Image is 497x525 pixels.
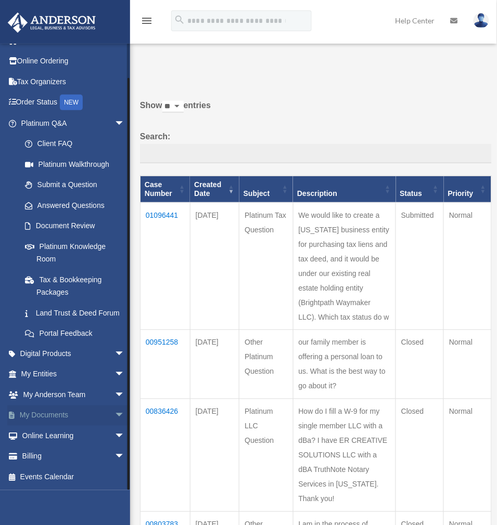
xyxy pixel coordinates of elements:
th: Subject: activate to sort column ascending [239,176,293,203]
a: Answered Questions [15,195,130,216]
td: Normal [444,399,492,511]
td: Platinum Tax Question [239,202,293,330]
th: Priority: activate to sort column ascending [444,176,492,203]
span: arrow_drop_down [114,113,135,134]
a: My Documentsarrow_drop_down [7,405,141,426]
td: [DATE] [190,399,239,511]
th: Description: activate to sort column ascending [293,176,396,203]
img: User Pic [474,13,489,28]
input: Search: [140,144,492,164]
span: arrow_drop_down [114,344,135,365]
a: Portal Feedback [15,323,135,344]
a: Platinum Q&Aarrow_drop_down [7,113,135,134]
td: our family member is offering a personal loan to us. What is the best way to go about it? [293,330,396,399]
a: Billingarrow_drop_down [7,447,141,467]
span: arrow_drop_down [114,385,135,406]
td: [DATE] [190,330,239,399]
a: Digital Productsarrow_drop_down [7,344,141,364]
a: Platinum Knowledge Room [15,236,135,269]
td: We would like to create a [US_STATE] business entity for purchasing tax liens and tax deed, and i... [293,202,396,330]
a: Platinum Walkthrough [15,154,135,175]
a: Tax Organizers [7,71,141,92]
a: My Anderson Teamarrow_drop_down [7,385,141,405]
label: Search: [140,129,492,164]
i: search [174,14,185,25]
a: Events Calendar [7,467,141,488]
a: Online Ordering [7,51,141,72]
a: Document Review [15,216,135,237]
a: menu [141,18,153,27]
span: arrow_drop_down [114,447,135,468]
a: Tax & Bookkeeping Packages [15,269,135,303]
a: Land Trust & Deed Forum [15,303,135,323]
td: Other Platinum Question [239,330,293,399]
a: Submit a Question [15,175,135,195]
select: Showentries [162,101,184,113]
td: Normal [444,202,492,330]
th: Case Number: activate to sort column ascending [141,176,190,203]
a: Client FAQ [15,134,135,154]
td: How do I fill a W-9 for my single member LLC with a dBa? I have ER CREATIVE SOLUTIONS LLC with a ... [293,399,396,511]
td: 00836426 [141,399,190,511]
th: Status: activate to sort column ascending [396,176,444,203]
td: Normal [444,330,492,399]
td: 00951258 [141,330,190,399]
img: Anderson Advisors Platinum Portal [5,12,99,33]
span: arrow_drop_down [114,364,135,386]
a: Online Learningarrow_drop_down [7,426,141,447]
div: NEW [60,95,83,110]
span: arrow_drop_down [114,405,135,427]
label: Show entries [140,98,492,123]
th: Created Date: activate to sort column ascending [190,176,239,203]
td: Platinum LLC Question [239,399,293,511]
td: Closed [396,330,444,399]
td: Submitted [396,202,444,330]
td: 01096441 [141,202,190,330]
i: menu [141,15,153,27]
td: [DATE] [190,202,239,330]
a: Order StatusNEW [7,92,141,113]
td: Closed [396,399,444,511]
a: My Entitiesarrow_drop_down [7,364,141,385]
span: arrow_drop_down [114,426,135,447]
